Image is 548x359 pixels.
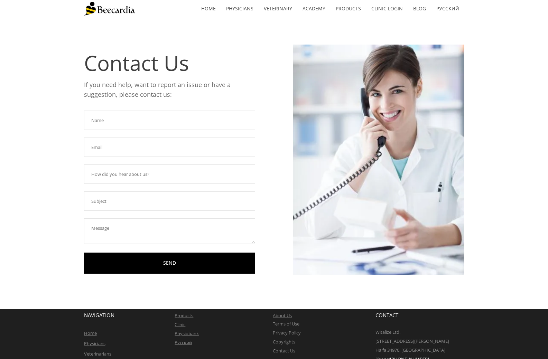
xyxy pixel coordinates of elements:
a: SEND [84,253,255,274]
span: CONTACT [375,312,398,319]
a: Academy [297,1,331,17]
a: Privacy Policy [273,330,301,336]
img: Beecardia [84,2,135,16]
a: Physicians [84,340,105,347]
a: Русский [175,339,192,346]
a: roducts [177,312,193,319]
a: Blog [408,1,431,17]
span: Contact Us [84,49,189,77]
span: If you need help, want to report an issue or have a suggestion, please contact us: [84,81,231,99]
span: NAVIGATION [84,312,114,319]
a: P [175,312,177,319]
a: Veterinary [259,1,297,17]
a: Physicians [221,1,259,17]
a: Products [331,1,366,17]
input: How did you hear about us? [84,164,255,184]
span: Haifa 34970, [GEOGRAPHIC_DATA] [375,347,445,353]
a: Clinic Login [366,1,408,17]
span: [STREET_ADDRESS][PERSON_NAME] [375,338,449,344]
a: Copyrights [273,339,295,345]
a: Terms of Use [273,321,299,327]
input: Subject [84,191,255,211]
a: Physiobank [175,330,199,337]
a: Contact Us [273,348,295,354]
a: Home [84,330,97,336]
a: Русский [431,1,464,17]
input: Email [84,138,255,157]
a: About Us [273,312,292,319]
a: Veterinarians [84,351,111,357]
a: home [196,1,221,17]
input: Name [84,111,255,130]
span: Witalize Ltd. [375,329,400,335]
a: Clinic [175,321,185,328]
